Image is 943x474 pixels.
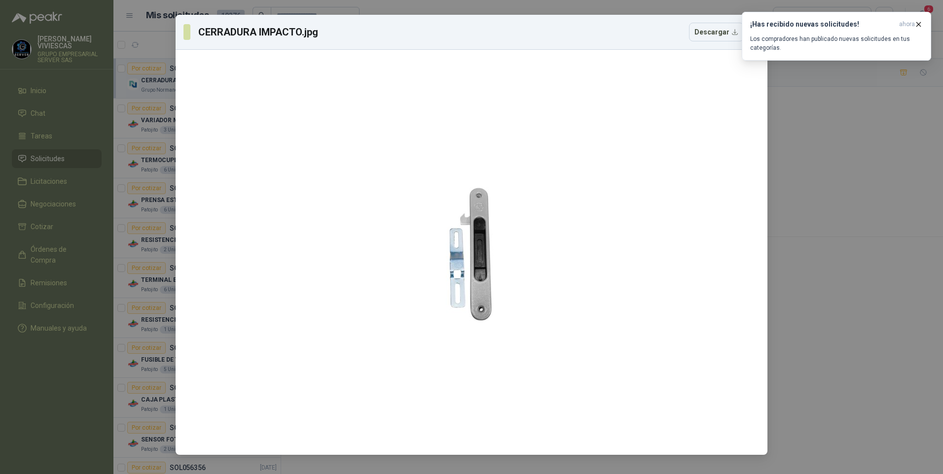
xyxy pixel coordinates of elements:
p: Los compradores han publicado nuevas solicitudes en tus categorías. [750,34,923,52]
span: ahora [899,20,915,29]
h3: CERRADURA IMPACTO.jpg [198,25,319,39]
button: Descargar [689,23,744,41]
h3: ¡Has recibido nuevas solicitudes! [750,20,895,29]
button: ¡Has recibido nuevas solicitudes!ahora Los compradores han publicado nuevas solicitudes en tus ca... [742,12,931,61]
